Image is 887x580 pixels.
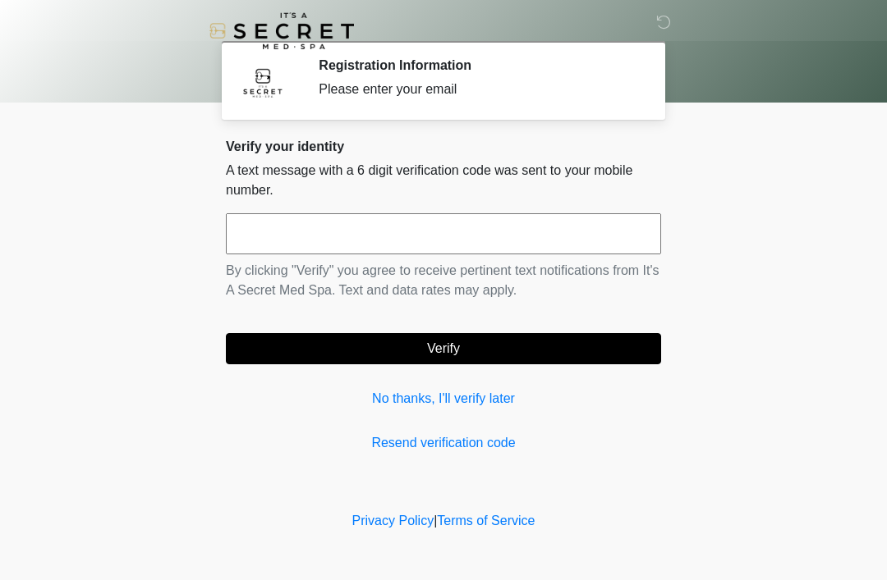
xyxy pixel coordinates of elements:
[437,514,535,527] a: Terms of Service
[238,57,287,107] img: Agent Avatar
[434,514,437,527] a: |
[226,261,661,300] p: By clicking "Verify" you agree to receive pertinent text notifications from It's A Secret Med Spa...
[226,161,661,200] p: A text message with a 6 digit verification code was sent to your mobile number.
[226,433,661,453] a: Resend verification code
[226,389,661,409] a: No thanks, I'll verify later
[226,139,661,154] h2: Verify your identity
[352,514,434,527] a: Privacy Policy
[209,12,354,49] img: It's A Secret Med Spa Logo
[319,57,637,73] h2: Registration Information
[319,80,637,99] div: Please enter your email
[226,333,661,364] button: Verify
